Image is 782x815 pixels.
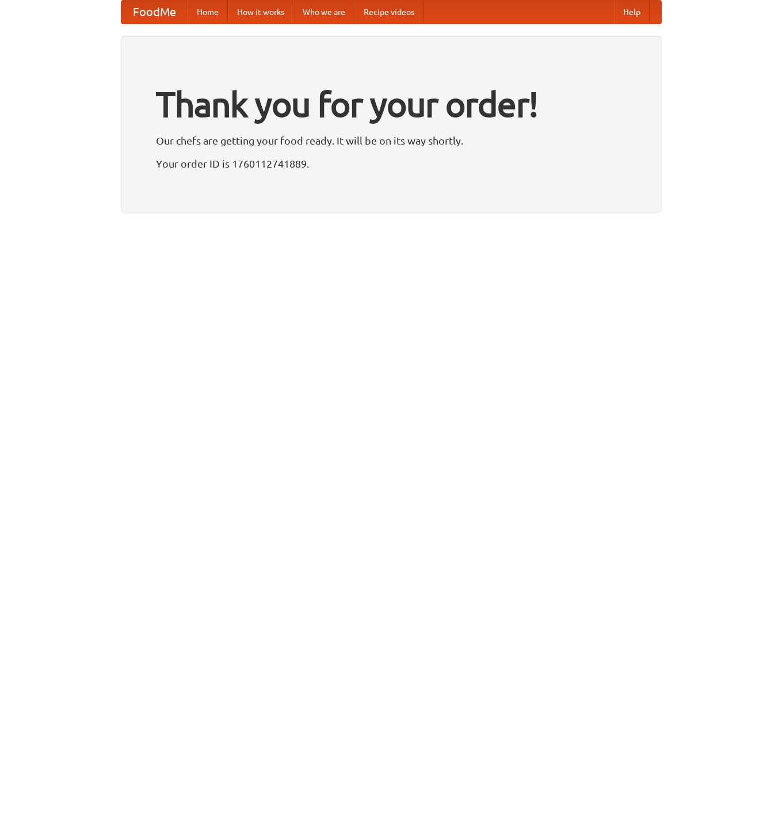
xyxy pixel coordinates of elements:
a: Home [188,1,228,24]
a: Recipe videos [354,1,424,24]
a: How it works [228,1,293,24]
p: Your order ID is 1760112741889. [156,155,627,172]
a: Help [614,1,650,24]
a: Who we are [293,1,354,24]
h1: Thank you for your order! [156,77,627,132]
p: Our chefs are getting your food ready. It will be on its way shortly. [156,132,627,149]
a: FoodMe [121,1,188,24]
